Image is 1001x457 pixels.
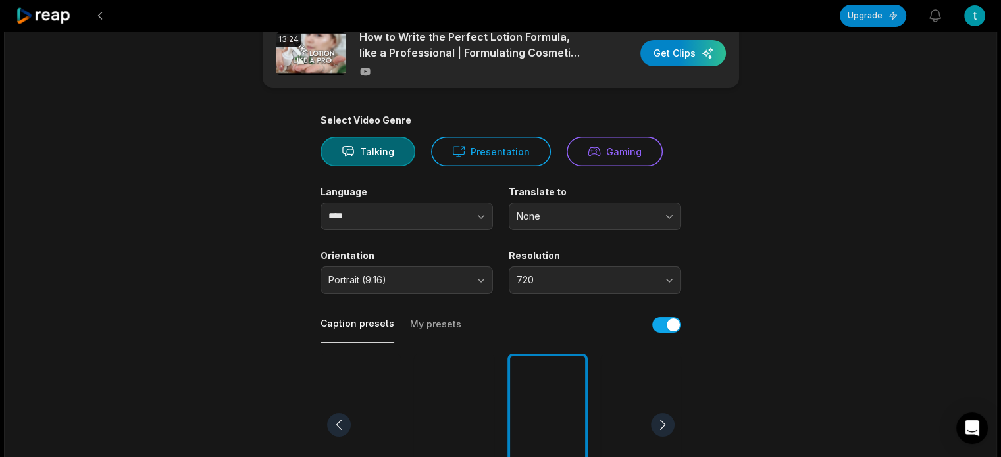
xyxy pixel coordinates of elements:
[517,274,655,286] span: 720
[276,32,301,47] div: 13:24
[517,210,655,222] span: None
[509,266,681,294] button: 720
[321,317,394,343] button: Caption presets
[410,318,461,343] button: My presets
[840,5,906,27] button: Upgrade
[321,250,493,262] label: Orientation
[956,412,988,444] div: Open Intercom Messenger
[509,250,681,262] label: Resolution
[321,114,681,126] div: Select Video Genre
[328,274,467,286] span: Portrait (9:16)
[509,186,681,198] label: Translate to
[321,266,493,294] button: Portrait (9:16)
[321,137,415,166] button: Talking
[431,137,551,166] button: Presentation
[640,40,726,66] button: Get Clips
[567,137,663,166] button: Gaming
[359,29,586,60] p: How to Write the Perfect Lotion Formula, like a Professional | Formulating Cosmetics For Beginners
[509,203,681,230] button: None
[321,186,493,198] label: Language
